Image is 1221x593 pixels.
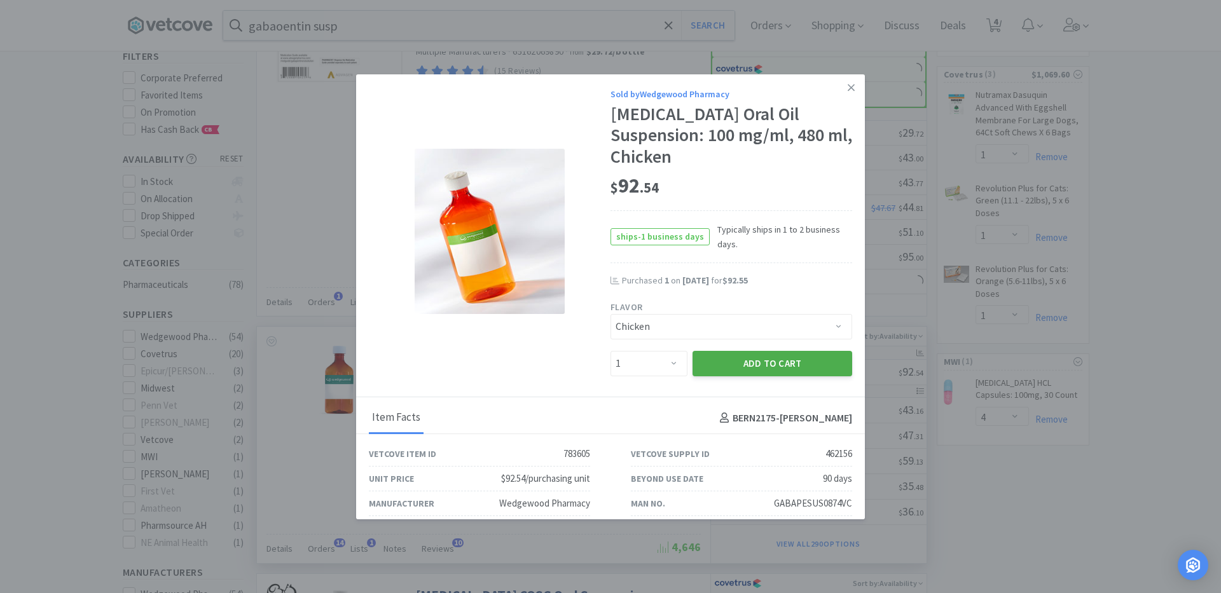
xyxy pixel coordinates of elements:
div: Open Intercom Messenger [1178,550,1208,580]
div: [MEDICAL_DATA] Oral Oil Suspension: 100 mg/ml, 480 ml, Chicken [610,104,852,168]
span: $ [610,179,618,196]
div: Man No. [631,496,665,510]
div: Wedgewood Pharmacy [499,496,590,511]
span: ships-1 business days [611,229,709,245]
div: Item Facts [369,402,424,434]
span: $92.55 [722,275,748,286]
div: 783605 [563,446,590,461]
div: 90 days [823,471,852,486]
img: 97c3dc40531049c3910334724fdff91b_462156.jpeg [415,149,565,314]
span: Typically ships in 1 to 2 business days. [710,222,852,251]
div: Vetcove Item ID [369,447,436,461]
div: Sold by Wedgewood Pharmacy [610,87,852,101]
div: Manufacturer [369,496,434,510]
span: . 54 [640,179,659,196]
div: Unit Price [369,472,414,486]
button: Add to Cart [693,351,852,376]
div: Beyond Use Date [631,472,703,486]
span: 92 [610,173,659,198]
span: [DATE] [682,275,709,286]
div: GABAPESUS0874VC [774,496,852,511]
div: $92.54/purchasing unit [501,471,590,486]
span: 1 [665,275,669,286]
h4: BERN2175 - [PERSON_NAME] [715,410,852,426]
div: 462156 [825,446,852,461]
div: Purchased on for [622,275,852,287]
label: Flavor [610,300,642,314]
div: Vetcove Supply ID [631,447,710,461]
